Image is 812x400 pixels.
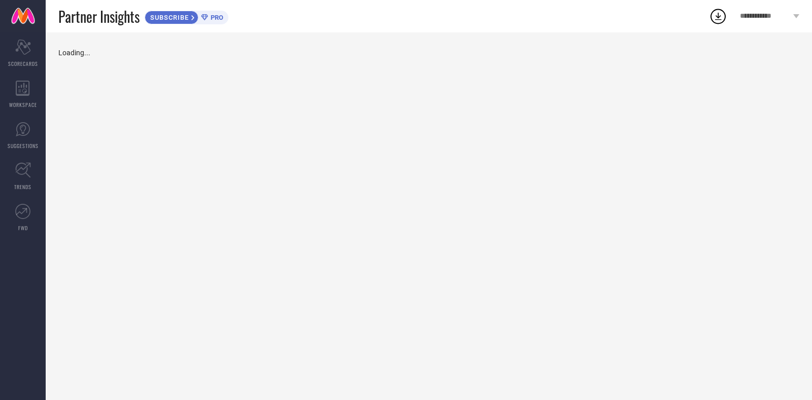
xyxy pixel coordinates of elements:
[14,183,31,191] span: TRENDS
[58,49,90,57] span: Loading...
[8,142,39,150] span: SUGGESTIONS
[58,6,140,27] span: Partner Insights
[9,101,37,108] span: WORKSPACE
[145,14,191,21] span: SUBSCRIBE
[18,224,28,232] span: FWD
[8,60,38,67] span: SCORECARDS
[208,14,223,21] span: PRO
[709,7,727,25] div: Open download list
[145,8,228,24] a: SUBSCRIBEPRO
